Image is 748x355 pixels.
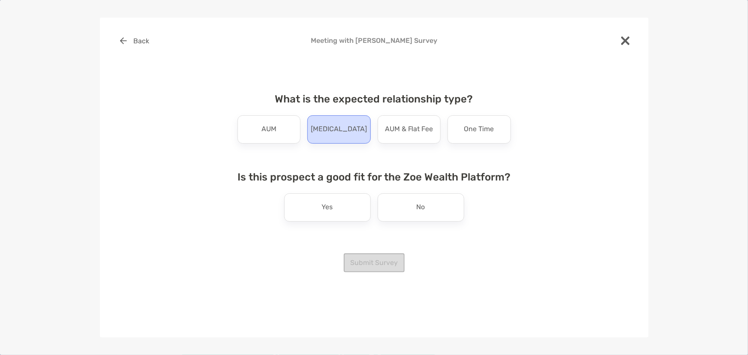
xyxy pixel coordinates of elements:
[120,37,127,44] img: button icon
[231,171,518,183] h4: Is this prospect a good fit for the Zoe Wealth Platform?
[261,123,276,136] p: AUM
[322,201,333,214] p: Yes
[311,123,367,136] p: [MEDICAL_DATA]
[417,201,425,214] p: No
[385,123,433,136] p: AUM & Flat Fee
[621,36,630,45] img: close modal
[231,93,518,105] h4: What is the expected relationship type?
[114,36,635,45] h4: Meeting with [PERSON_NAME] Survey
[114,31,156,50] button: Back
[464,123,494,136] p: One Time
